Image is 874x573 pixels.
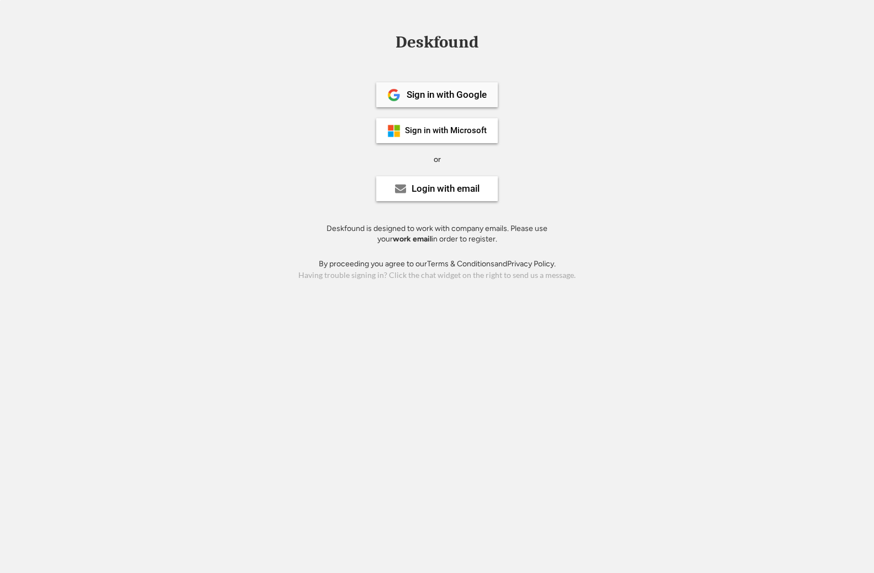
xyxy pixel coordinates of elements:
[507,259,556,269] a: Privacy Policy.
[427,259,494,269] a: Terms & Conditions
[387,88,401,102] img: 1024px-Google__G__Logo.svg.png
[434,154,441,165] div: or
[387,124,401,138] img: ms-symbollockup_mssymbol_19.png
[390,34,484,51] div: Deskfound
[319,259,556,270] div: By proceeding you agree to our and
[313,223,561,245] div: Deskfound is designed to work with company emails. Please use your in order to register.
[405,127,487,135] div: Sign in with Microsoft
[412,184,480,193] div: Login with email
[393,234,431,244] strong: work email
[407,90,487,99] div: Sign in with Google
